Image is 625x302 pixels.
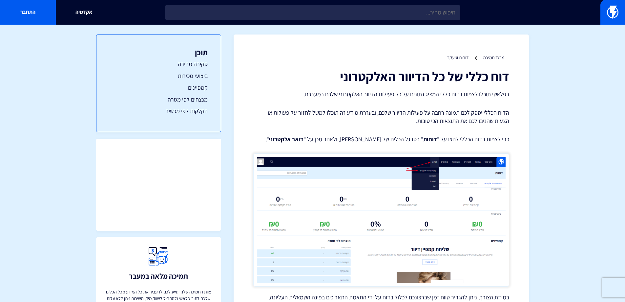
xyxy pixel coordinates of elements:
a: מנצחים לפי מטרה [110,95,208,104]
p: הדוח הכללי יספק לכם תמונה רחבה על פעילות הדיוור שלכם, ובעזרת מידע זה תוכלו למשל לחזור על פעולות א... [253,108,509,125]
p: כדי לצפות בדוח הכללי לחצו על " " בסרגל הכלים של [PERSON_NAME], ולאחר מכן על " ". [253,135,509,144]
strong: דואר אלקטרוני [269,135,303,143]
a: קמפיינים [110,83,208,92]
a: ביצועי מכירות [110,72,208,80]
p: צוות התמיכה שלנו יסייע לכם להעביר את כל המידע מכל הכלים שלכם לתוך פלאשי ולהתחיל לשווק מיד, השירות... [104,289,213,302]
a: הקלקות לפי מכשיר [110,107,208,115]
h1: דוח כללי של כל הדיוור האלקטרוני [253,69,509,83]
input: חיפוש מהיר... [165,5,460,20]
a: דוחות ומעקב [447,55,469,60]
h3: תוכן [110,48,208,57]
h3: תמיכה מלאה במעבר [129,272,188,280]
p: במידת הצורך, ניתן להגדיר טווח זמן שברצונכם לכלול בדוח על ידי התאמת התאריכים בפינה השמאלית העליונה. [253,293,509,302]
a: מרכז תמיכה [483,55,504,60]
p: בפלאשי תוכלו לצפות בדוח כללי המציג נתונים על כל פעילות הדיוור האלקטרוני שלכם במערכת. [253,90,509,99]
strong: דוחות [423,135,437,143]
a: סקירה מהירה [110,60,208,68]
